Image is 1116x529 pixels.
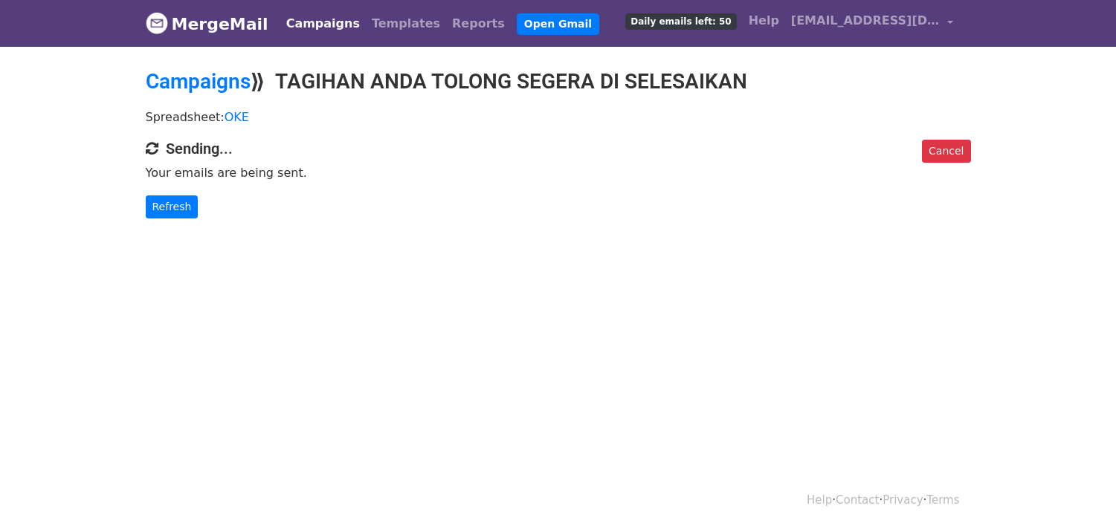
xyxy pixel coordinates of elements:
[785,6,959,41] a: [EMAIL_ADDRESS][DOMAIN_NAME]
[807,493,832,507] a: Help
[446,9,511,39] a: Reports
[280,9,366,39] a: Campaigns
[146,140,971,158] h4: Sending...
[146,12,168,34] img: MergeMail logo
[146,69,251,94] a: Campaigns
[922,140,970,163] a: Cancel
[926,493,959,507] a: Terms
[791,12,940,30] span: [EMAIL_ADDRESS][DOMAIN_NAME]
[146,195,199,218] a: Refresh
[146,69,971,94] h2: ⟫ TAGIHAN ANDA TOLONG SEGERA DI SELESAIKAN
[883,493,923,507] a: Privacy
[146,109,971,125] p: Spreadsheet:
[146,8,268,39] a: MergeMail
[836,493,879,507] a: Contact
[225,110,249,124] a: OKE
[146,165,971,181] p: Your emails are being sent.
[366,9,446,39] a: Templates
[743,6,785,36] a: Help
[619,6,742,36] a: Daily emails left: 50
[625,13,736,30] span: Daily emails left: 50
[517,13,599,35] a: Open Gmail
